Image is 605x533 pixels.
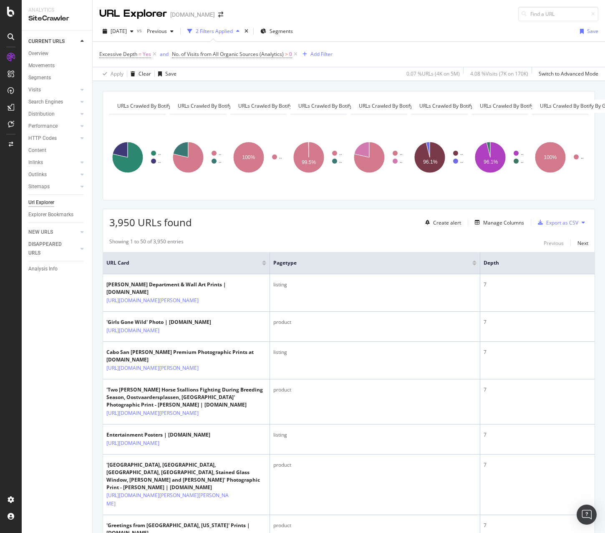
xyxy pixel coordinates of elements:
div: Next [577,240,588,247]
div: Apply [111,70,124,77]
svg: A chart. [290,121,346,194]
a: [URL][DOMAIN_NAME][PERSON_NAME] [106,296,199,305]
span: Segments [270,28,293,35]
text: .. [339,150,342,156]
text: 96.1% [484,159,498,165]
div: [DOMAIN_NAME] [170,10,215,19]
div: arrow-right-arrow-left [218,12,223,18]
text: .. [460,158,463,164]
div: Inlinks [28,158,43,167]
div: Overview [28,49,48,58]
div: Clear [139,70,151,77]
div: Manage Columns [483,219,524,226]
a: Url Explorer [28,198,86,207]
span: URLs Crawled By Botify By gallery [178,102,257,109]
text: .. [219,150,222,156]
span: > [285,51,288,58]
a: [URL][DOMAIN_NAME] [106,326,159,335]
div: Content [28,146,46,155]
text: .. [581,154,584,160]
div: Switch to Advanced Mode [539,70,598,77]
a: Sitemaps [28,182,78,191]
button: Previous [144,25,177,38]
div: 'Girls Gone Wild' Photo | [DOMAIN_NAME] [106,318,211,326]
div: '[GEOGRAPHIC_DATA], [GEOGRAPHIC_DATA], [GEOGRAPHIC_DATA], [GEOGRAPHIC_DATA], Stained Glass Window... [106,461,266,491]
a: [URL][DOMAIN_NAME][PERSON_NAME] [106,364,199,372]
a: HTTP Codes [28,134,78,143]
text: 100% [544,154,557,160]
div: 'Two [PERSON_NAME] Horse Stallions Fighting During Breeding Season, Oostvaardersplassen, [GEOGRAP... [106,386,266,409]
input: Find a URL [518,7,598,21]
a: Outlinks [28,170,78,179]
svg: A chart. [472,121,527,194]
div: A chart. [109,121,165,194]
div: and [160,51,169,58]
div: product [273,461,476,469]
button: Save [577,25,598,38]
div: Analysis Info [28,265,58,273]
div: DISAPPEARED URLS [28,240,71,258]
div: times [243,27,250,35]
span: 0 [289,48,292,60]
span: URLs Crawled By Botify By url_parameters [359,102,458,109]
span: 3,950 URLs found [109,215,192,229]
div: Open Intercom Messenger [577,505,597,525]
a: CURRENT URLS [28,37,78,46]
text: .. [158,150,161,156]
div: Explorer Bookmarks [28,210,73,219]
a: [URL][DOMAIN_NAME] [106,439,159,447]
div: product [273,522,476,529]
span: Previous [144,28,167,35]
div: Entertainment Posters | [DOMAIN_NAME] [106,431,210,439]
div: Visits [28,86,41,94]
text: .. [400,150,403,156]
div: listing [273,281,476,288]
text: .. [460,150,463,156]
button: Apply [99,67,124,81]
span: URL Card [106,259,260,267]
div: Url Explorer [28,198,54,207]
a: Analysis Info [28,265,86,273]
svg: A chart. [351,121,406,194]
span: URLs Crawled By Botify By pagetype [117,102,201,109]
a: Segments [28,73,86,82]
span: Yes [143,48,151,60]
a: Search Engines [28,98,78,106]
div: URL Explorer [99,7,167,21]
span: Excessive Depth [99,51,137,58]
h4: URLs Crawled By Botify By gallery_subject_type [297,99,421,113]
button: Add Filter [299,49,333,59]
div: NEW URLS [28,228,53,237]
button: Previous [544,238,564,248]
text: 100% [242,154,255,160]
button: Create alert [422,216,461,229]
button: Save [155,67,176,81]
span: vs [137,27,144,34]
span: URLs Crawled By Botify By miscellaneous [238,102,334,109]
div: Outlinks [28,170,47,179]
div: [PERSON_NAME] Department & Wall Art Prints | [DOMAIN_NAME] [106,281,266,296]
div: 2 Filters Applied [196,28,233,35]
svg: A chart. [411,121,467,194]
div: product [273,318,476,326]
svg: A chart. [170,121,225,194]
span: 2025 Sep. 17th [111,28,127,35]
span: URLs Crawled By Botify By gallery_subject_type [298,102,408,109]
h4: URLs Crawled By Botify By gallery [176,99,269,113]
div: Performance [28,122,58,131]
div: listing [273,349,476,356]
text: .. [219,158,222,164]
div: Showing 1 to 50 of 3,950 entries [109,238,184,248]
div: Export as CSV [546,219,578,226]
svg: A chart. [532,121,587,194]
a: Inlinks [28,158,78,167]
span: No. of Visits from All Organic Sources (Analytics) [172,51,284,58]
a: Explorer Bookmarks [28,210,86,219]
a: [URL][DOMAIN_NAME][PERSON_NAME] [106,409,199,417]
div: SiteCrawler [28,14,86,23]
